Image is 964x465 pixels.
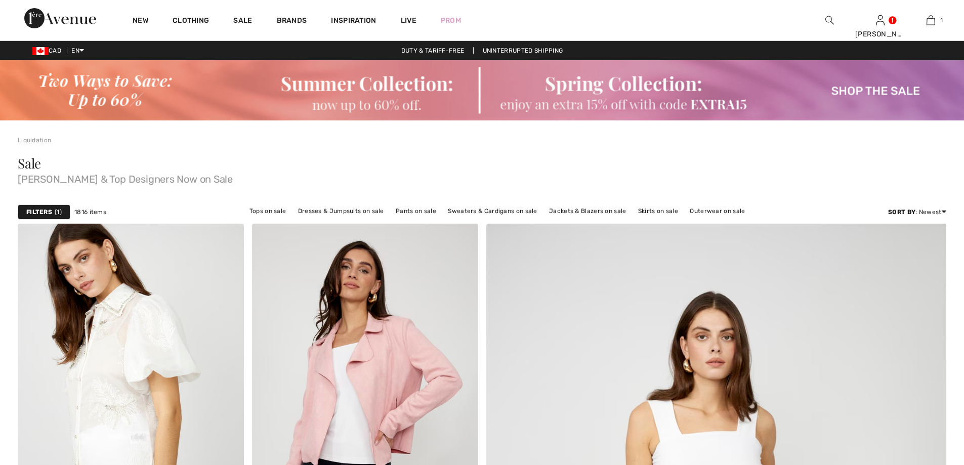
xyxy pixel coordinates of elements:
[401,15,416,26] a: Live
[888,208,915,216] strong: Sort By
[331,16,376,27] span: Inspiration
[55,207,62,217] span: 1
[277,16,307,27] a: Brands
[244,204,291,218] a: Tops on sale
[18,154,41,172] span: Sale
[443,204,542,218] a: Sweaters & Cardigans on sale
[233,16,252,27] a: Sale
[888,207,946,217] div: : Newest
[71,47,84,54] span: EN
[927,14,935,26] img: My Bag
[685,204,750,218] a: Outerwear on sale
[441,15,461,26] a: Prom
[855,29,905,39] div: [PERSON_NAME]
[906,14,955,26] a: 1
[940,16,943,25] span: 1
[32,47,65,54] span: CAD
[544,204,632,218] a: Jackets & Blazers on sale
[876,15,885,25] a: Sign In
[633,204,683,218] a: Skirts on sale
[173,16,209,27] a: Clothing
[26,207,52,217] strong: Filters
[825,14,834,26] img: search the website
[391,204,441,218] a: Pants on sale
[32,47,49,55] img: Canadian Dollar
[18,170,946,184] span: [PERSON_NAME] & Top Designers Now on Sale
[133,16,148,27] a: New
[293,204,389,218] a: Dresses & Jumpsuits on sale
[74,207,106,217] span: 1816 items
[24,8,96,28] img: 1ère Avenue
[18,137,51,144] a: Liquidation
[876,14,885,26] img: My Info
